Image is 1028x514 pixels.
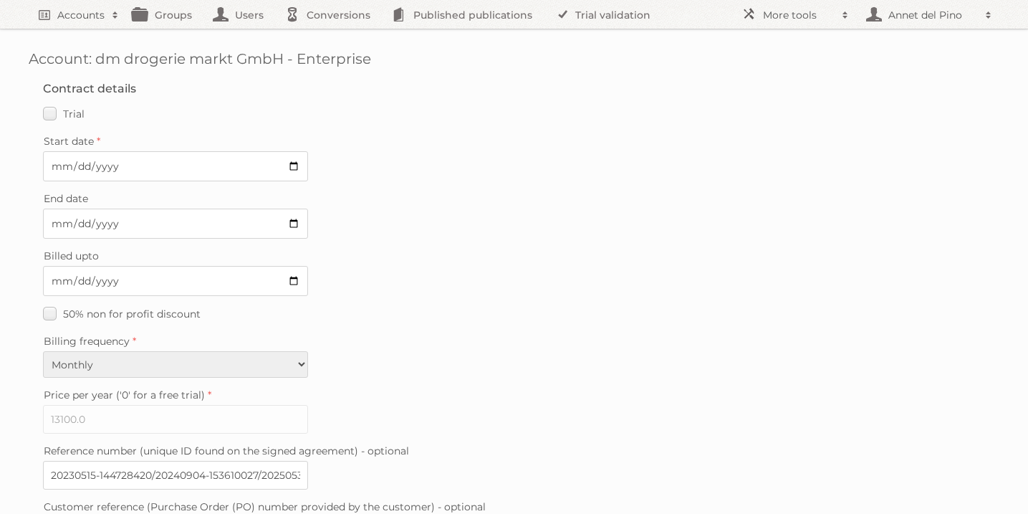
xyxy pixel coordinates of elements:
legend: Contract details [43,82,136,95]
h2: Annet del Pino [885,8,978,22]
h2: More tools [763,8,835,22]
span: Trial [63,108,85,120]
span: 50% non for profit discount [63,308,201,320]
h1: Account: dm drogerie markt GmbH - Enterprise [29,50,999,67]
span: End date [44,192,88,205]
span: Customer reference (Purchase Order (PO) number provided by the customer) - optional [44,500,486,513]
span: Start date [44,135,94,148]
span: Billed upto [44,249,99,262]
span: Billing frequency [44,335,130,348]
span: Reference number (unique ID found on the signed agreement) - optional [44,444,409,457]
h2: Accounts [57,8,105,22]
span: Price per year ('0' for a free trial) [44,389,205,401]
